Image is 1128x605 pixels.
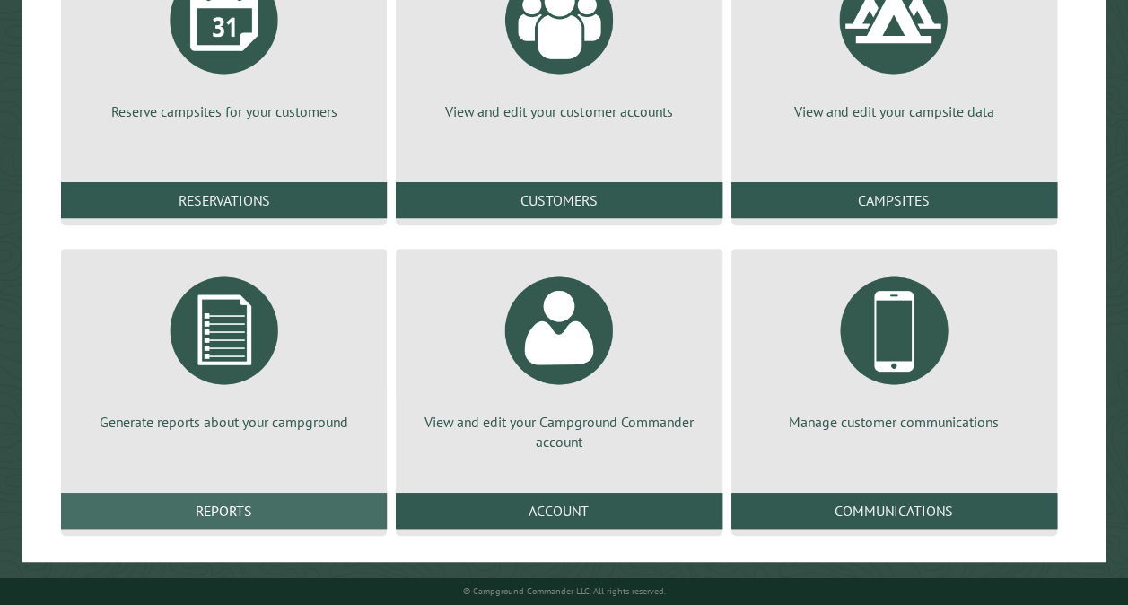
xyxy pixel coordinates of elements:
[83,263,365,432] a: Generate reports about your campground
[83,412,365,432] p: Generate reports about your campground
[753,263,1036,432] a: Manage customer communications
[417,101,700,121] p: View and edit your customer accounts
[731,493,1057,529] a: Communications
[417,412,700,452] p: View and edit your Campground Commander account
[61,493,387,529] a: Reports
[417,263,700,452] a: View and edit your Campground Commander account
[83,101,365,121] p: Reserve campsites for your customers
[396,182,721,218] a: Customers
[396,493,721,529] a: Account
[753,412,1036,432] p: Manage customer communications
[463,585,666,597] small: © Campground Commander LLC. All rights reserved.
[61,182,387,218] a: Reservations
[753,101,1036,121] p: View and edit your campsite data
[731,182,1057,218] a: Campsites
